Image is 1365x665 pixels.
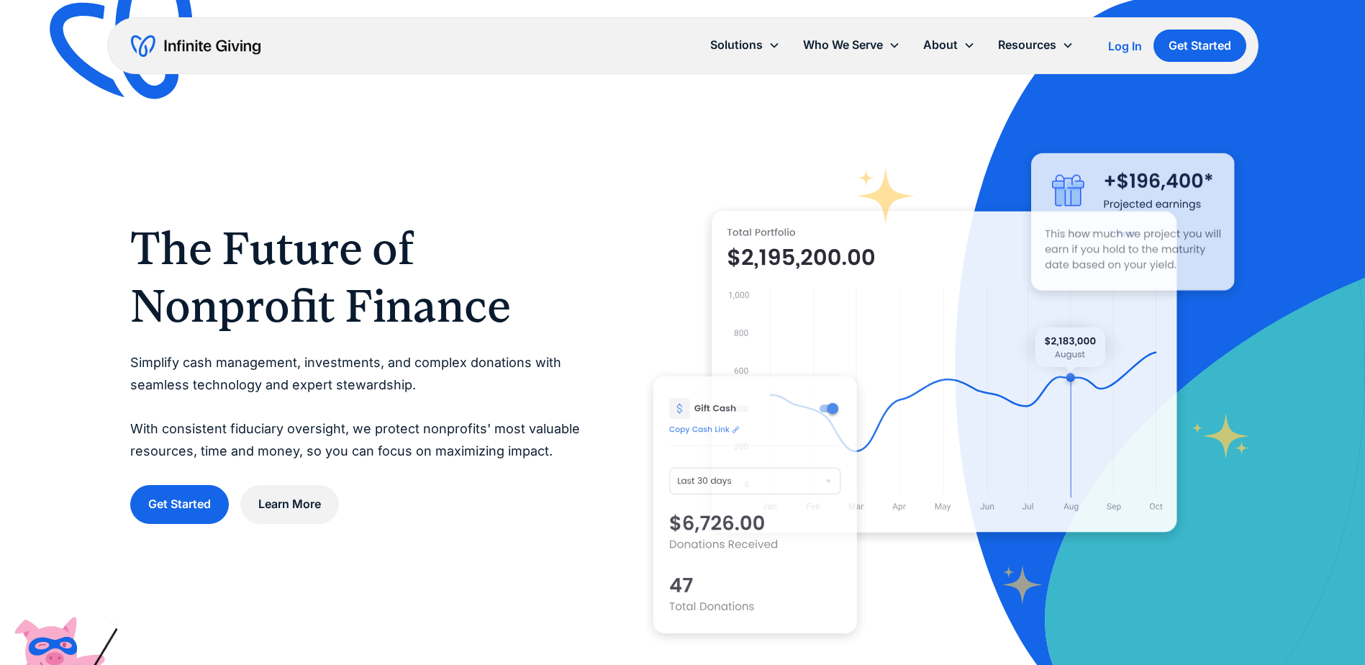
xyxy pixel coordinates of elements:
[1153,30,1246,62] a: Get Started
[1192,413,1250,458] img: fundraising star
[710,35,763,55] div: Solutions
[998,35,1056,55] div: Resources
[987,30,1085,60] div: Resources
[803,35,883,55] div: Who We Serve
[240,485,339,523] a: Learn More
[1108,37,1142,55] a: Log In
[130,485,229,523] a: Get Started
[792,30,912,60] div: Who We Serve
[699,30,792,60] div: Solutions
[912,30,987,60] div: About
[653,376,857,633] img: donation software for nonprofits
[131,35,260,58] a: home
[130,220,596,335] h1: The Future of Nonprofit Finance
[712,211,1177,533] img: nonprofit donation platform
[923,35,958,55] div: About
[1108,40,1142,52] div: Log In
[130,352,596,462] p: Simplify cash management, investments, and complex donations with seamless technology and expert ...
